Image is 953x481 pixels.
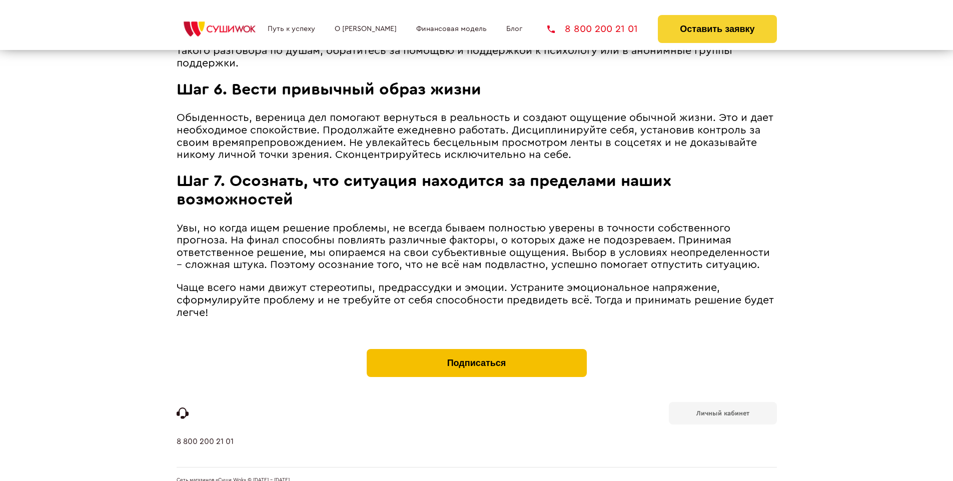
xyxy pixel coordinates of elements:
a: Путь к успеху [268,25,315,33]
span: Обыденность, вереница дел помогают вернуться в реальность и создают ощущение обычной жизни. Это и... [177,112,773,160]
span: Мы все нуждаемся в поддержке. Поделитесь проблемой с близким человеком, это поможет взять эмоции ... [177,8,768,68]
a: 8 800 200 21 01 [547,24,638,34]
span: Увы, но когда ищем решение проблемы, не всегда бываем полностью уверены в точности собственного п... [177,223,770,270]
b: Личный кабинет [696,410,749,416]
a: Финансовая модель [416,25,487,33]
a: Блог [506,25,522,33]
a: Личный кабинет [669,402,777,424]
span: Шаг 6. Вести привычный образ жизни [177,81,481,97]
a: О [PERSON_NAME] [335,25,397,33]
a: 8 800 200 21 01 [177,437,234,467]
span: Чаще всего нами движут стереотипы, предрассудки и эмоции. Устраните эмоциональное напряжение, сфо... [177,282,774,317]
button: Подписаться [367,349,587,377]
span: Шаг 7. Осознать, что ситуация находится за пределами наших возможностей [177,173,671,207]
span: 8 800 200 21 01 [565,24,638,34]
button: Оставить заявку [658,15,776,43]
